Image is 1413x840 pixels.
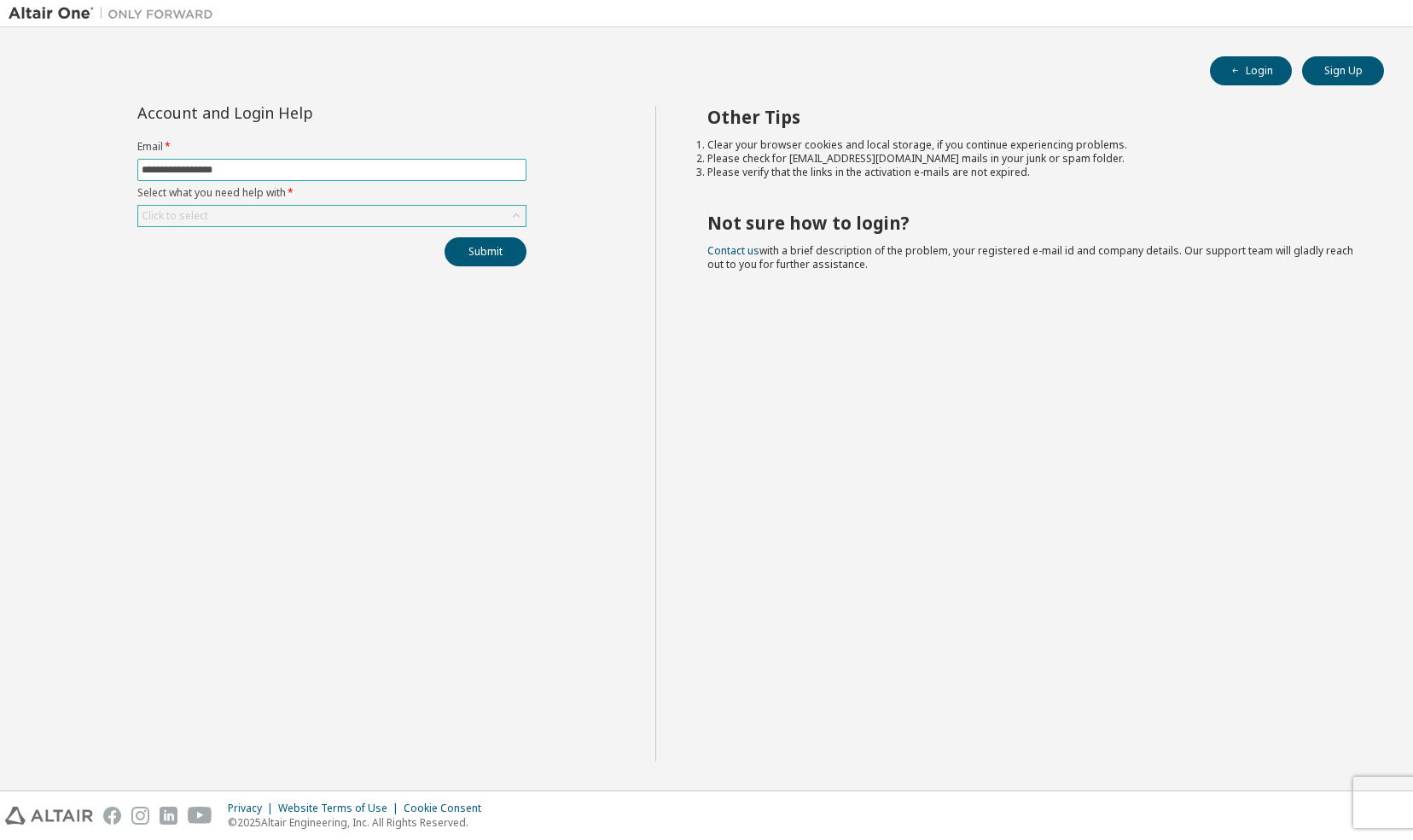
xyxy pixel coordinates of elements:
li: Please check for [EMAIL_ADDRESS][DOMAIN_NAME] mails in your junk or spam folder. [707,152,1354,166]
div: Click to select [142,209,208,223]
button: Submit [445,237,526,266]
div: Privacy [228,802,278,815]
h2: Not sure how to login? [707,212,1354,234]
img: Altair One [9,5,222,22]
label: Email [137,140,526,154]
a: Contact us [707,243,759,258]
div: Website Terms of Use [278,802,404,815]
div: Cookie Consent [404,802,491,815]
div: Account and Login Help [137,106,449,120]
button: Sign Up [1302,56,1384,85]
img: altair_logo.svg [5,807,93,825]
p: © 2025 Altair Engineering, Inc. All Rights Reserved. [228,815,491,830]
h2: Other Tips [707,106,1354,128]
img: linkedin.svg [160,807,177,825]
span: with a brief description of the problem, your registered e-mail id and company details. Our suppo... [707,243,1353,271]
div: Click to select [138,206,526,226]
li: Clear your browser cookies and local storage, if you continue experiencing problems. [707,138,1354,152]
img: youtube.svg [188,807,212,825]
button: Login [1210,56,1292,85]
img: facebook.svg [103,807,121,825]
img: instagram.svg [131,807,149,825]
label: Select what you need help with [137,186,526,200]
li: Please verify that the links in the activation e-mails are not expired. [707,166,1354,179]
